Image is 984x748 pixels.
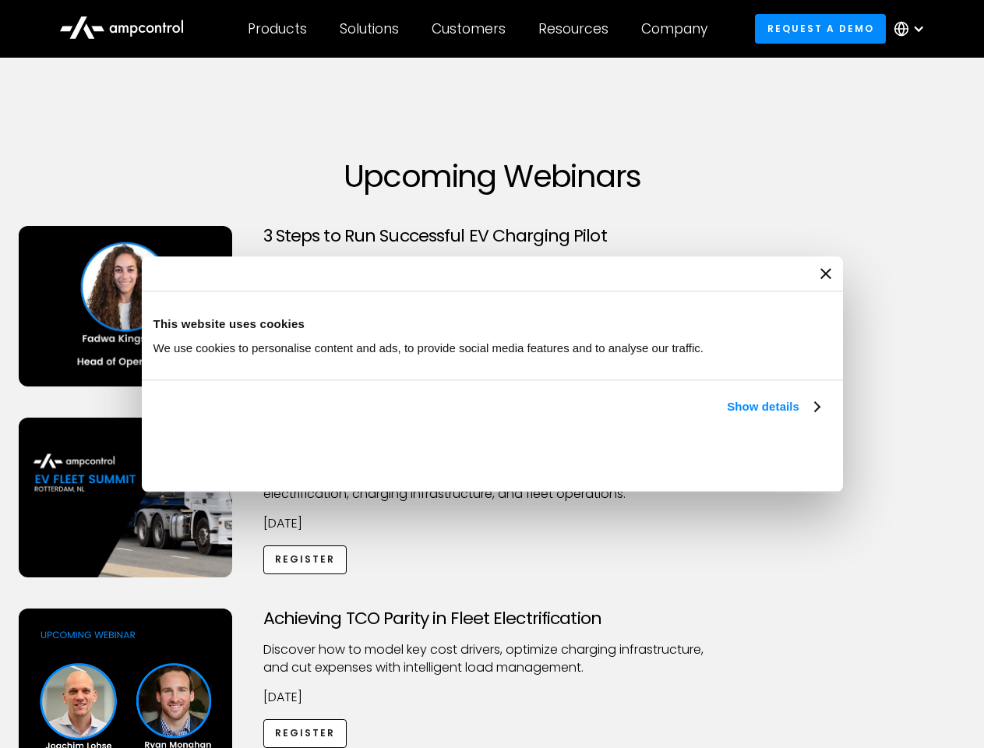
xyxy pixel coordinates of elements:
[641,20,707,37] div: Company
[340,20,399,37] div: Solutions
[755,14,886,43] a: Request a demo
[248,20,307,37] div: Products
[263,609,721,629] h3: Achieving TCO Parity in Fleet Electrification
[601,434,825,479] button: Okay
[153,315,831,333] div: This website uses cookies
[19,157,966,195] h1: Upcoming Webinars
[263,515,721,532] p: [DATE]
[538,20,608,37] div: Resources
[263,545,347,574] a: Register
[263,226,721,246] h3: 3 Steps to Run Successful EV Charging Pilot
[153,341,704,355] span: We use cookies to personalise content and ads, to provide social media features and to analyse ou...
[727,397,819,416] a: Show details
[263,719,347,748] a: Register
[263,641,721,676] p: Discover how to model key cost drivers, optimize charging infrastructure, and cut expenses with i...
[432,20,506,37] div: Customers
[820,268,831,279] button: Close banner
[263,689,721,706] p: [DATE]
